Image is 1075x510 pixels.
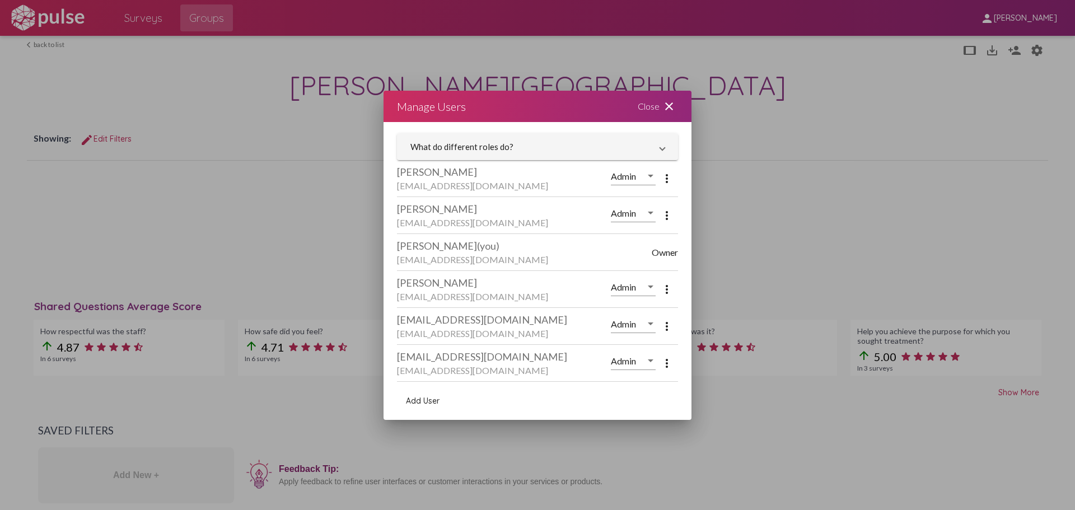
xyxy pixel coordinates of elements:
[477,240,499,252] span: (you)
[652,247,678,258] span: Owner
[397,240,652,252] div: [PERSON_NAME]
[656,278,678,300] button: More options menu
[660,172,674,185] mat-icon: more_vert
[660,209,674,222] mat-icon: more_vert
[611,171,636,181] span: Admin
[397,180,611,191] div: [EMAIL_ADDRESS][DOMAIN_NAME]
[397,217,611,228] div: [EMAIL_ADDRESS][DOMAIN_NAME]
[397,291,611,302] div: [EMAIL_ADDRESS][DOMAIN_NAME]
[656,167,678,189] button: More options menu
[397,328,611,339] div: [EMAIL_ADDRESS][DOMAIN_NAME]
[397,254,652,265] div: [EMAIL_ADDRESS][DOMAIN_NAME]
[611,208,636,218] span: Admin
[611,282,636,292] span: Admin
[397,133,678,160] mat-expansion-panel-header: What do different roles do?
[611,319,636,329] span: Admin
[660,320,674,333] mat-icon: more_vert
[656,315,678,337] button: More options menu
[624,91,691,122] div: Close
[660,357,674,370] mat-icon: more_vert
[397,277,611,289] div: [PERSON_NAME]
[397,391,448,411] button: add user
[397,350,611,363] div: [EMAIL_ADDRESS][DOMAIN_NAME]
[656,352,678,374] button: More options menu
[410,142,651,152] mat-panel-title: What do different roles do?
[656,204,678,226] button: More options menu
[397,314,611,326] div: [EMAIL_ADDRESS][DOMAIN_NAME]
[397,97,466,115] div: Manage Users
[397,166,611,178] div: [PERSON_NAME]
[611,355,636,366] span: Admin
[397,203,611,215] div: [PERSON_NAME]
[660,283,674,296] mat-icon: more_vert
[662,100,676,113] mat-icon: close
[406,396,440,406] span: Add User
[397,365,611,376] div: [EMAIL_ADDRESS][DOMAIN_NAME]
